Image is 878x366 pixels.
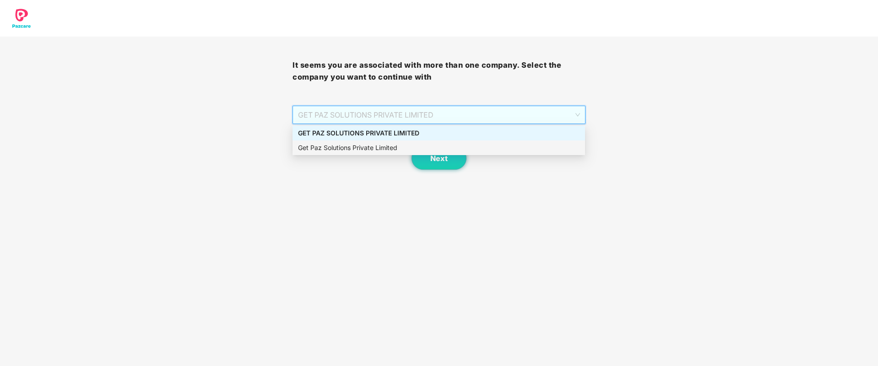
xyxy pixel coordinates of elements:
div: GET PAZ SOLUTIONS PRIVATE LIMITED [298,128,580,138]
span: Next [430,154,448,163]
h3: It seems you are associated with more than one company. Select the company you want to continue with [293,59,585,83]
div: Get Paz Solutions Private Limited [293,140,585,155]
span: GET PAZ SOLUTIONS PRIVATE LIMITED [298,106,580,124]
button: Next [412,147,466,170]
div: Get Paz Solutions Private Limited [298,143,580,153]
div: GET PAZ SOLUTIONS PRIVATE LIMITED [293,126,585,140]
